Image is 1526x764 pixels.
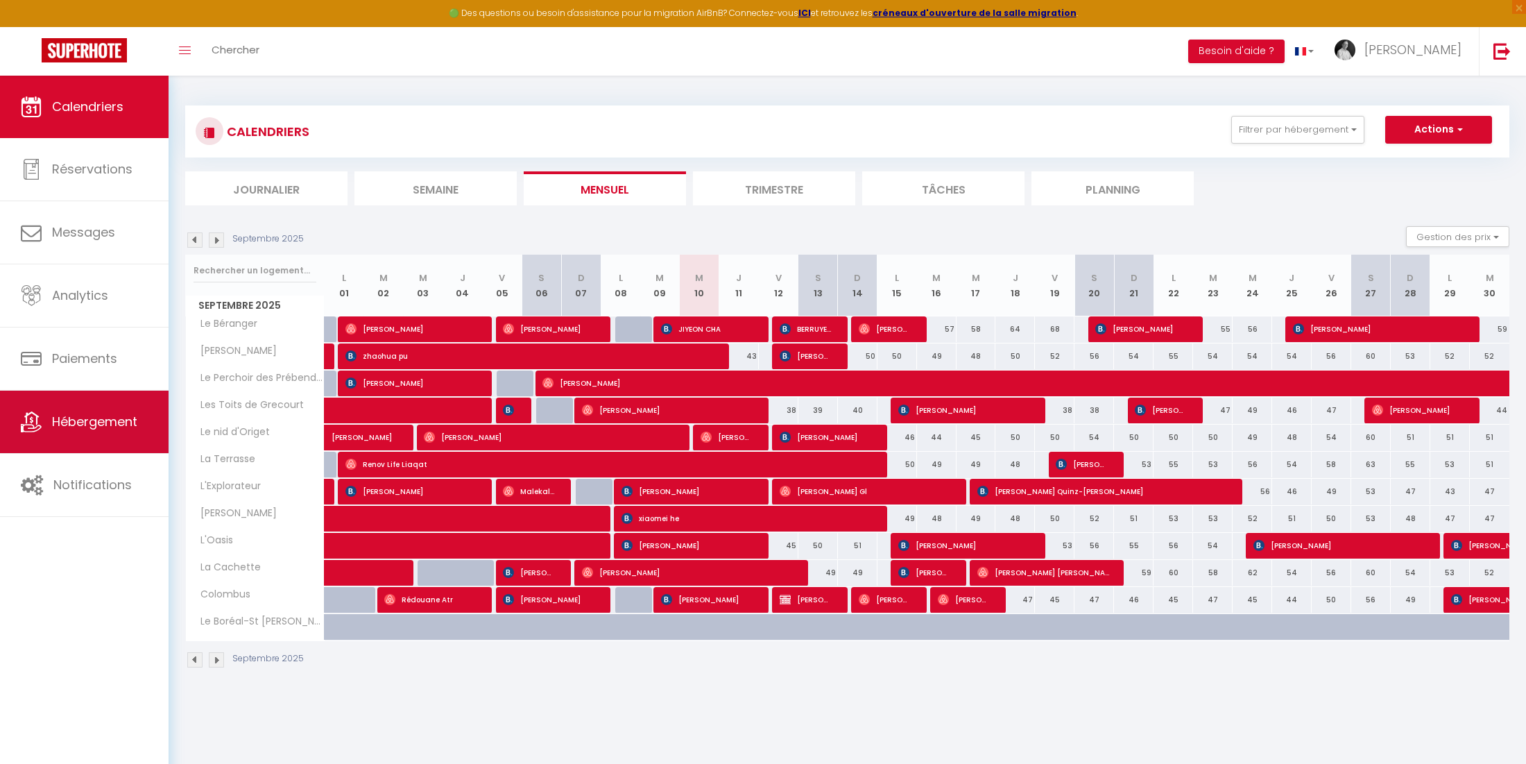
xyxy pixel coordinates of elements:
[838,255,877,316] th: 14
[759,398,798,423] div: 38
[1312,587,1351,613] div: 50
[1193,255,1233,316] th: 23
[1430,343,1470,369] div: 52
[1272,425,1312,450] div: 48
[995,425,1035,450] div: 50
[578,271,585,285] abbr: D
[1035,255,1074,316] th: 19
[877,343,917,369] div: 50
[780,586,832,613] span: [PERSON_NAME]
[661,586,753,613] span: [PERSON_NAME]
[354,171,517,205] li: Semaine
[212,42,259,57] span: Chercher
[1470,316,1509,342] div: 59
[1193,343,1233,369] div: 54
[11,6,53,47] button: Ouvrir le widget de chat LiveChat
[957,452,996,477] div: 49
[1351,255,1391,316] th: 27
[1351,506,1391,532] div: 53
[780,316,832,342] span: BERRUYER CLEMENCE
[188,452,259,467] span: La Terrasse
[52,413,137,430] span: Hébergement
[1193,533,1233,559] div: 54
[1253,532,1425,559] span: [PERSON_NAME]
[898,532,1030,559] span: [PERSON_NAME]
[1470,479,1509,504] div: 47
[1351,343,1391,369] div: 60
[1391,506,1430,532] div: 48
[1154,560,1193,586] div: 60
[460,271,465,285] abbr: J
[419,271,427,285] abbr: M
[736,271,741,285] abbr: J
[1470,506,1509,532] div: 47
[1233,316,1272,342] div: 56
[1095,316,1188,342] span: [PERSON_NAME]
[188,479,264,494] span: L'Explorateur
[957,343,996,369] div: 48
[1470,425,1509,450] div: 51
[1193,425,1233,450] div: 50
[995,452,1035,477] div: 48
[877,255,917,316] th: 15
[1233,452,1272,477] div: 56
[524,171,686,205] li: Mensuel
[345,316,477,342] span: [PERSON_NAME]
[384,586,477,613] span: Rédouane Atr
[917,452,957,477] div: 49
[582,559,793,586] span: [PERSON_NAME]
[1385,116,1492,144] button: Actions
[188,506,280,521] span: [PERSON_NAME]
[1312,398,1351,423] div: 47
[582,397,753,423] span: [PERSON_NAME]
[188,371,327,386] span: Le Perchoir des Prébendes
[917,316,957,342] div: 57
[661,316,753,342] span: JIYEON CHA
[1351,425,1391,450] div: 60
[1154,425,1193,450] div: 50
[798,7,811,19] strong: ICI
[621,478,753,504] span: [PERSON_NAME]
[1233,560,1272,586] div: 62
[1154,506,1193,532] div: 53
[838,560,877,586] div: 49
[1364,41,1461,58] span: [PERSON_NAME]
[188,343,280,359] span: [PERSON_NAME]
[898,397,1030,423] span: [PERSON_NAME]
[1272,255,1312,316] th: 25
[185,171,348,205] li: Journalier
[1391,452,1430,477] div: 55
[859,586,911,613] span: [PERSON_NAME]
[619,271,623,285] abbr: L
[995,316,1035,342] div: 64
[1430,425,1470,450] div: 51
[1312,255,1351,316] th: 26
[542,370,1404,396] span: [PERSON_NAME]
[1114,343,1154,369] div: 54
[1193,316,1233,342] div: 55
[838,533,877,559] div: 51
[1188,40,1285,63] button: Besoin d'aide ?
[1114,506,1154,532] div: 51
[1312,479,1351,504] div: 49
[561,255,601,316] th: 07
[1272,506,1312,532] div: 51
[1324,27,1479,76] a: ... [PERSON_NAME]
[1154,587,1193,613] div: 45
[1430,452,1470,477] div: 53
[1031,171,1194,205] li: Planning
[1312,343,1351,369] div: 56
[1233,255,1272,316] th: 24
[1430,255,1470,316] th: 29
[995,506,1035,532] div: 48
[873,7,1077,19] a: créneaux d'ouverture de la salle migration
[798,560,838,586] div: 49
[1056,451,1108,477] span: [PERSON_NAME]
[1391,343,1430,369] div: 53
[1233,343,1272,369] div: 54
[977,559,1109,586] span: [PERSON_NAME] [PERSON_NAME]
[780,424,872,450] span: [PERSON_NAME]
[1114,587,1154,613] div: 46
[693,171,855,205] li: Trimestre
